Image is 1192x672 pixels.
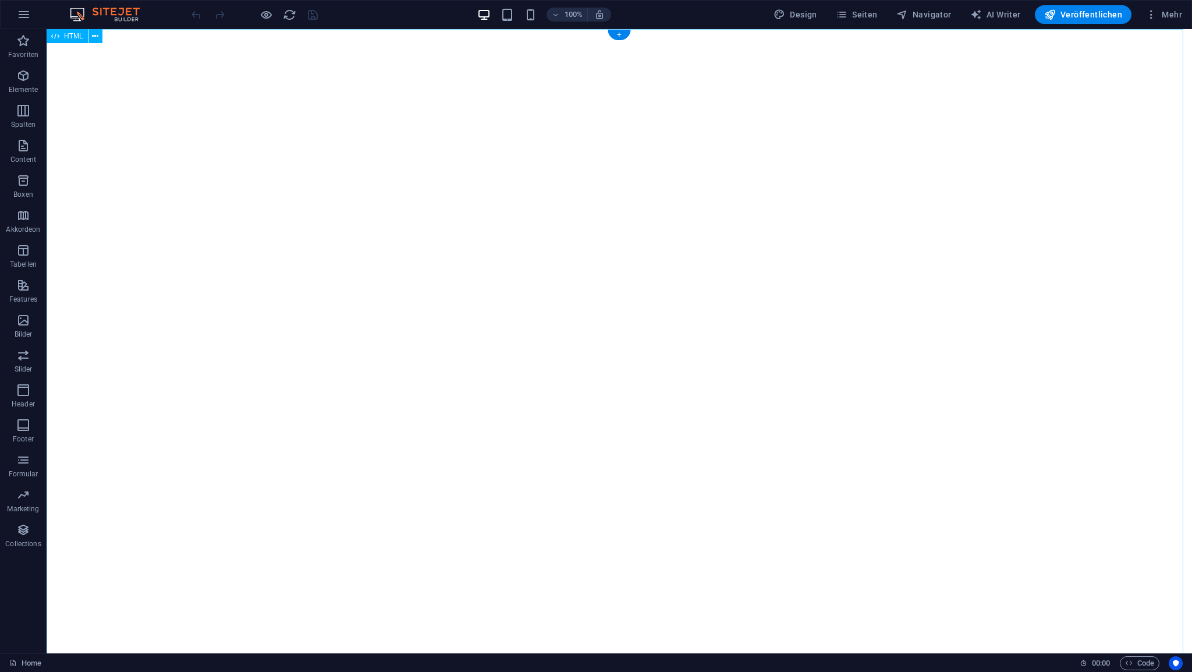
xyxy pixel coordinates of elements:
[836,9,878,20] span: Seiten
[831,5,882,24] button: Seiten
[1141,5,1187,24] button: Mehr
[1080,656,1111,670] h6: Session-Zeit
[1035,5,1131,24] button: Veröffentlichen
[9,469,38,479] p: Formular
[7,504,39,514] p: Marketing
[15,330,33,339] p: Bilder
[64,33,83,40] span: HTML
[1044,9,1122,20] span: Veröffentlichen
[10,155,36,164] p: Content
[769,5,822,24] div: Design (Strg+Alt+Y)
[594,9,605,20] i: Bei Größenänderung Zoomstufe automatisch an das gewählte Gerät anpassen.
[6,225,40,234] p: Akkordeon
[970,9,1021,20] span: AI Writer
[896,9,952,20] span: Navigator
[1145,9,1182,20] span: Mehr
[1120,656,1159,670] button: Code
[283,8,296,22] i: Seite neu laden
[1125,656,1154,670] span: Code
[5,539,41,549] p: Collections
[547,8,588,22] button: 100%
[67,8,154,22] img: Editor Logo
[608,30,630,40] div: +
[9,656,41,670] a: Klick, um Auswahl aufzuheben. Doppelklick öffnet Seitenverwaltung
[769,5,822,24] button: Design
[15,365,33,374] p: Slider
[1100,659,1102,667] span: :
[774,9,817,20] span: Design
[1092,656,1110,670] span: 00 00
[13,434,34,444] p: Footer
[259,8,273,22] button: Klicke hier, um den Vorschau-Modus zu verlassen
[9,85,38,94] p: Elemente
[9,295,37,304] p: Features
[892,5,956,24] button: Navigator
[1169,656,1183,670] button: Usercentrics
[11,120,36,129] p: Spalten
[10,260,37,269] p: Tabellen
[13,190,33,199] p: Boxen
[282,8,296,22] button: reload
[8,50,38,59] p: Favoriten
[12,399,35,409] p: Header
[966,5,1026,24] button: AI Writer
[564,8,583,22] h6: 100%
